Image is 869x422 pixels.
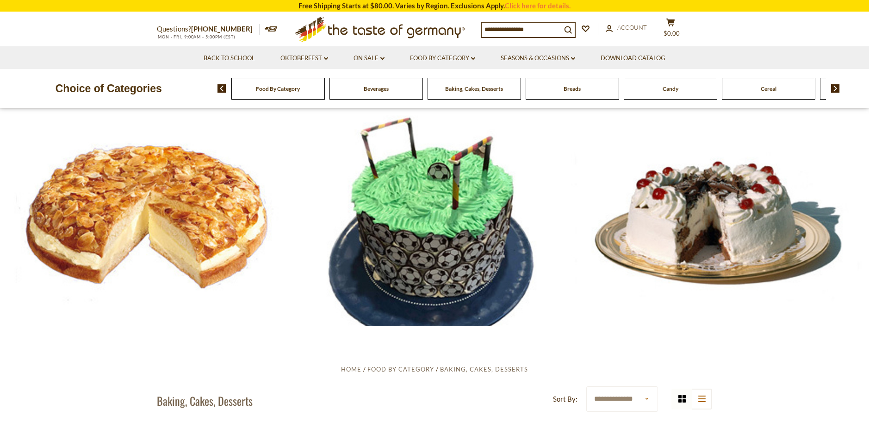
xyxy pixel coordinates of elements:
a: Food By Category [367,365,434,373]
a: [PHONE_NUMBER] [191,25,253,33]
button: $0.00 [657,18,684,41]
span: MON - FRI, 9:00AM - 5:00PM (EST) [157,34,236,39]
a: Home [341,365,361,373]
a: Oktoberfest [280,53,328,63]
a: Click here for details. [505,1,571,10]
span: Account [617,24,647,31]
h1: Baking, Cakes, Desserts [157,394,253,408]
a: Food By Category [410,53,475,63]
a: Account [606,23,647,33]
span: $0.00 [664,30,680,37]
p: Questions? [157,23,260,35]
a: Download Catalog [601,53,665,63]
a: On Sale [354,53,385,63]
a: Candy [663,85,678,92]
a: Baking, Cakes, Desserts [440,365,528,373]
a: Breads [564,85,581,92]
img: previous arrow [217,84,226,93]
img: next arrow [831,84,840,93]
a: Baking, Cakes, Desserts [445,85,503,92]
a: Cereal [761,85,776,92]
a: Back to School [204,53,255,63]
a: Beverages [364,85,389,92]
label: Sort By: [553,393,577,405]
a: Food By Category [256,85,300,92]
a: Seasons & Occasions [501,53,575,63]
